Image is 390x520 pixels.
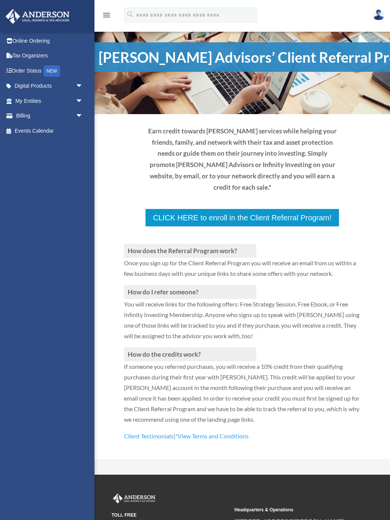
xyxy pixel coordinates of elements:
[102,13,111,20] a: menu
[175,432,249,443] a: *View Terms and Conditions
[234,506,352,514] small: Headquarters & Operations
[124,431,361,441] p: |
[111,494,157,503] img: Anderson Advisors Platinum Portal
[124,285,256,299] h3: How do I refer someone?
[5,123,94,138] a: Events Calendar
[5,33,94,48] a: Online Ordering
[5,108,94,124] a: Billingarrow_drop_down
[43,65,60,77] div: NEW
[5,79,94,94] a: Digital Productsarrow_drop_down
[76,108,91,124] span: arrow_drop_down
[145,208,340,227] a: CLICK HERE to enroll in the Client Referral Program!
[124,361,361,431] p: If someone you referred purchases, you will receive a 10% credit from their qualifying purchases ...
[373,9,384,20] img: User Pic
[124,299,361,347] p: You will receive links for the following offers: Free Strategy Session, Free Ebook, or Free Infin...
[5,93,94,108] a: My Entitiesarrow_drop_down
[148,125,337,193] p: Earn credit towards [PERSON_NAME] services while helping your friends, family, and network with t...
[3,9,72,24] img: Anderson Advisors Platinum Portal
[111,511,229,519] small: TOLL FREE
[76,79,91,94] span: arrow_drop_down
[124,432,173,443] a: Client Testimonials
[126,10,135,19] i: search
[124,244,256,258] h3: How does the Referral Program work?
[102,11,111,20] i: menu
[124,347,256,361] h3: How do the credits work?
[76,93,91,109] span: arrow_drop_down
[5,48,94,63] a: Tax Organizers
[124,258,361,285] p: Once you sign up for the Client Referral Program you will receive an email from us within a few b...
[5,63,94,79] a: Order StatusNEW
